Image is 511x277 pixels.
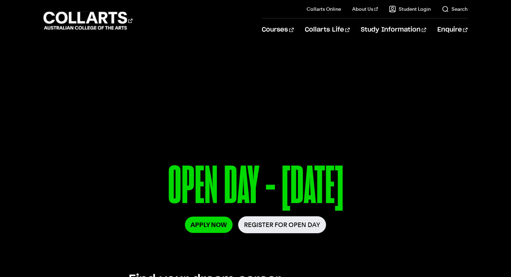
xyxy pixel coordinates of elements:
[361,18,426,41] a: Study Information
[262,18,293,41] a: Courses
[305,18,350,41] a: Collarts Life
[389,6,431,12] a: Student Login
[352,6,378,12] a: About Us
[185,217,233,233] a: Apply Now
[442,6,468,12] a: Search
[437,18,468,41] a: Enquire
[307,6,341,12] a: Collarts Online
[238,216,326,233] a: Register for Open Day
[43,11,132,31] div: Go to homepage
[49,159,462,216] p: OPEN DAY - [DATE]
